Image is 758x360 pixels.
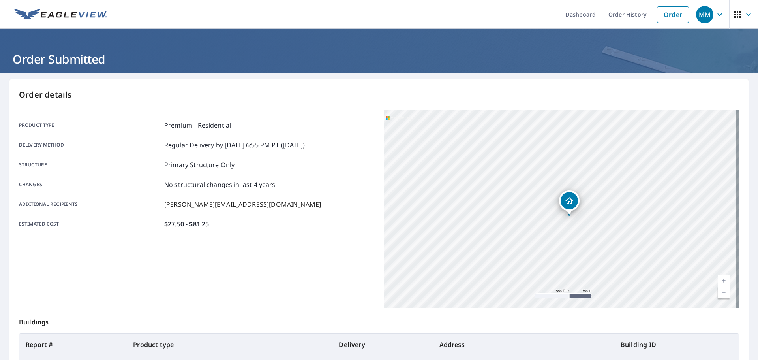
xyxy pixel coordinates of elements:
p: Delivery method [19,140,161,150]
p: Buildings [19,308,739,333]
p: Additional recipients [19,200,161,209]
th: Address [433,334,614,356]
p: $27.50 - $81.25 [164,219,209,229]
p: Changes [19,180,161,189]
p: Primary Structure Only [164,160,235,170]
p: Structure [19,160,161,170]
p: Order details [19,89,739,101]
p: Product type [19,121,161,130]
a: Current Level 16, Zoom Out [718,286,730,298]
div: Dropped pin, building 1, Residential property, 203 C St Fort Dodge, IA 50501 [559,190,580,215]
p: Premium - Residential [164,121,231,130]
p: Regular Delivery by [DATE] 6:55 PM PT ([DATE]) [164,140,305,150]
th: Building ID [614,334,739,356]
div: MM [696,6,713,23]
p: [PERSON_NAME][EMAIL_ADDRESS][DOMAIN_NAME] [164,200,321,209]
a: Current Level 16, Zoom In [718,275,730,286]
h1: Order Submitted [9,51,749,67]
p: Estimated cost [19,219,161,229]
a: Order [657,6,689,23]
th: Report # [19,334,127,356]
p: No structural changes in last 4 years [164,180,276,189]
img: EV Logo [14,9,107,21]
th: Product type [127,334,332,356]
th: Delivery [332,334,433,356]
